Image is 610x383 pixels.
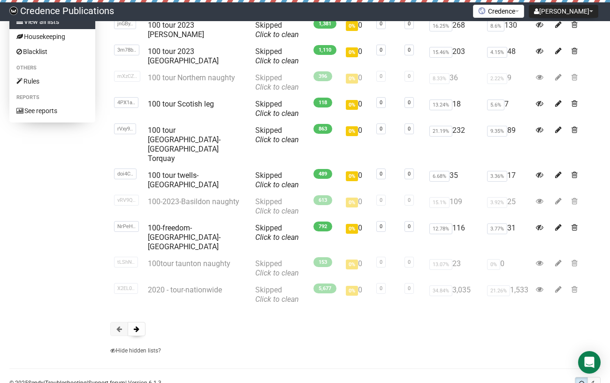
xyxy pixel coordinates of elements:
[380,21,382,27] a: 0
[346,47,358,57] span: 0%
[114,71,140,82] span: mXzCZ..
[487,21,504,31] span: 8.6%
[148,285,222,294] a: 2020 - tour-nationwide
[426,17,483,43] td: 268
[426,96,483,122] td: 18
[255,197,299,215] span: Skipped
[255,233,299,242] a: Click to clean
[408,259,411,265] a: 0
[487,259,500,270] span: 0%
[429,21,452,31] span: 16.25%
[380,285,382,291] a: 0
[478,7,486,15] img: favicons
[342,282,373,308] td: 0
[487,171,507,182] span: 3.36%
[313,98,332,107] span: 118
[9,29,95,44] a: Housekeeping
[9,103,95,118] a: See reports
[9,14,95,29] a: View all lists
[487,197,507,208] span: 3.92%
[408,100,411,106] a: 0
[9,92,95,103] li: Reports
[342,69,373,96] td: 0
[110,347,161,354] a: Hide hidden lists?
[483,69,532,96] td: 9
[346,126,358,136] span: 0%
[114,45,139,55] span: 3m78b..
[487,100,504,110] span: 5.6%
[148,47,219,65] a: 100 tour 2023 [GEOGRAPHIC_DATA]
[148,21,204,39] a: 100 tour 2023 [PERSON_NAME]
[380,73,382,79] a: 0
[429,126,452,137] span: 21.19%
[255,223,299,242] span: Skipped
[9,7,18,15] img: 014c4fb6c76d8aefd1845f33fd15ecf9
[483,220,532,255] td: 31
[255,100,299,118] span: Skipped
[313,45,336,55] span: 1,110
[342,17,373,43] td: 0
[313,283,336,293] span: 5,677
[483,167,532,193] td: 17
[255,47,299,65] span: Skipped
[148,197,239,206] a: 100-2023-Basildon naughty
[313,19,336,29] span: 1,381
[408,47,411,53] a: 0
[342,96,373,122] td: 0
[578,351,601,374] div: Open Intercom Messenger
[426,255,483,282] td: 23
[483,193,532,220] td: 25
[114,169,137,179] span: doi4C..
[346,286,358,296] span: 0%
[114,123,136,134] span: rVxy9..
[342,193,373,220] td: 0
[426,193,483,220] td: 109
[346,260,358,269] span: 0%
[114,18,136,29] span: jnGBy..
[487,285,510,296] span: 21.26%
[255,295,299,304] a: Click to clean
[342,255,373,282] td: 0
[483,17,532,43] td: 130
[114,221,139,232] span: NrPeH..
[342,167,373,193] td: 0
[483,282,532,308] td: 1,533
[313,195,332,205] span: 613
[255,135,299,144] a: Click to clean
[255,171,299,189] span: Skipped
[426,43,483,69] td: 203
[313,169,332,179] span: 489
[426,282,483,308] td: 3,035
[380,171,382,177] a: 0
[487,73,507,84] span: 2.22%
[429,171,450,182] span: 6.68%
[408,126,411,132] a: 0
[483,96,532,122] td: 7
[148,259,230,268] a: 100tour taunton naughty
[483,43,532,69] td: 48
[346,100,358,110] span: 0%
[313,222,332,231] span: 792
[380,126,382,132] a: 0
[346,224,358,234] span: 0%
[114,97,138,108] span: 4PX1a..
[255,83,299,92] a: Click to clean
[380,259,382,265] a: 0
[255,259,299,277] span: Skipped
[529,5,598,18] button: [PERSON_NAME]
[487,223,507,234] span: 3.77%
[408,21,411,27] a: 0
[426,69,483,96] td: 36
[342,122,373,167] td: 0
[483,122,532,167] td: 89
[408,285,411,291] a: 0
[255,126,299,144] span: Skipped
[380,100,382,106] a: 0
[255,268,299,277] a: Click to clean
[255,180,299,189] a: Click to clean
[313,71,332,81] span: 396
[255,21,299,39] span: Skipped
[148,100,214,108] a: 100 tour Scotish leg
[114,257,138,268] span: tLShN..
[148,171,219,189] a: 100 tour twells-[GEOGRAPHIC_DATA]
